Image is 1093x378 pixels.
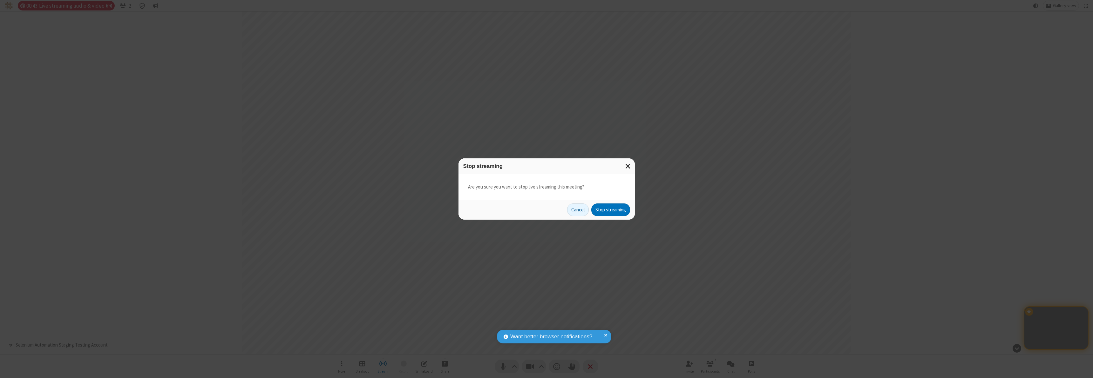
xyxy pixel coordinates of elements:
[510,333,592,341] span: Want better browser notifications?
[458,174,635,200] div: Are you sure you want to stop live streaming this meeting?
[463,163,630,169] h3: Stop streaming
[591,203,630,216] button: Stop streaming
[567,203,589,216] button: Cancel
[621,158,635,174] button: Close modal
